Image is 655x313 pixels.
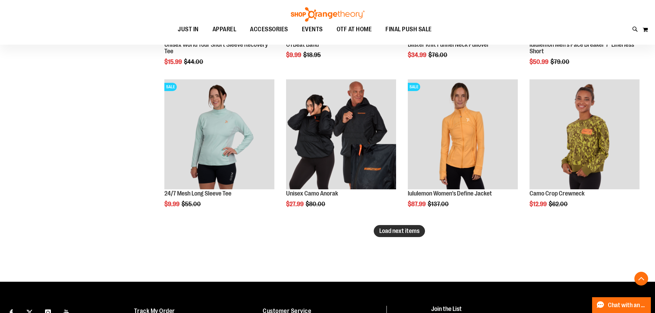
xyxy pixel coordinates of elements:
img: Shop Orangetheory [290,7,365,22]
img: 24/7 Mesh Long Sleeve Tee [164,79,274,189]
div: product [404,76,521,225]
a: Unisex Camo Anorak [286,190,338,197]
span: $80.00 [306,201,326,208]
span: FINAL PUSH SALE [385,22,432,37]
span: EVENTS [302,22,323,37]
a: 24/7 Mesh Long Sleeve TeeSALE [164,79,274,190]
button: Back To Top [634,272,648,286]
a: Camo Crop Crewneck [530,190,585,197]
span: $79.00 [550,58,570,65]
img: Product image for Unisex Camo Anorak [286,79,396,189]
span: $9.99 [286,52,302,58]
a: Product image for Unisex Camo Anorak [286,79,396,190]
span: $50.99 [530,58,549,65]
img: Product image for Camo Crop Crewneck [530,79,640,189]
span: $137.00 [428,201,450,208]
span: APPAREL [212,22,237,37]
span: $62.00 [549,201,569,208]
a: Unisex World Tour Short Sleeve Recovery Tee [164,41,268,55]
div: product [526,76,643,225]
a: Blister Knit Funnel Neck Pullover [408,41,489,48]
span: $18.95 [303,52,322,58]
button: Chat with an Expert [592,297,651,313]
span: $87.99 [408,201,427,208]
span: $44.00 [184,58,204,65]
span: $34.99 [408,52,427,58]
a: OTBeat Band [286,41,319,48]
div: product [283,76,400,225]
span: SALE [164,83,177,91]
span: JUST IN [178,22,199,37]
button: Load next items [374,225,425,237]
span: $55.00 [182,201,202,208]
div: product [161,76,278,225]
span: ACCESSORIES [250,22,288,37]
span: $27.99 [286,201,305,208]
span: SALE [408,83,420,91]
span: OTF AT HOME [337,22,372,37]
span: $9.99 [164,201,181,208]
span: $15.99 [164,58,183,65]
span: Chat with an Expert [608,302,647,309]
a: Product image for Camo Crop Crewneck [530,79,640,190]
span: Load next items [379,227,419,234]
span: $12.99 [530,201,548,208]
img: Product image for lululemon Define Jacket [408,79,518,189]
a: Product image for lululemon Define JacketSALE [408,79,518,190]
span: $76.00 [428,52,448,58]
a: lululemon Women's Define Jacket [408,190,492,197]
a: lululemon Men's Pace Breaker 7" Linerless Short [530,41,634,55]
a: 24/7 Mesh Long Sleeve Tee [164,190,231,197]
